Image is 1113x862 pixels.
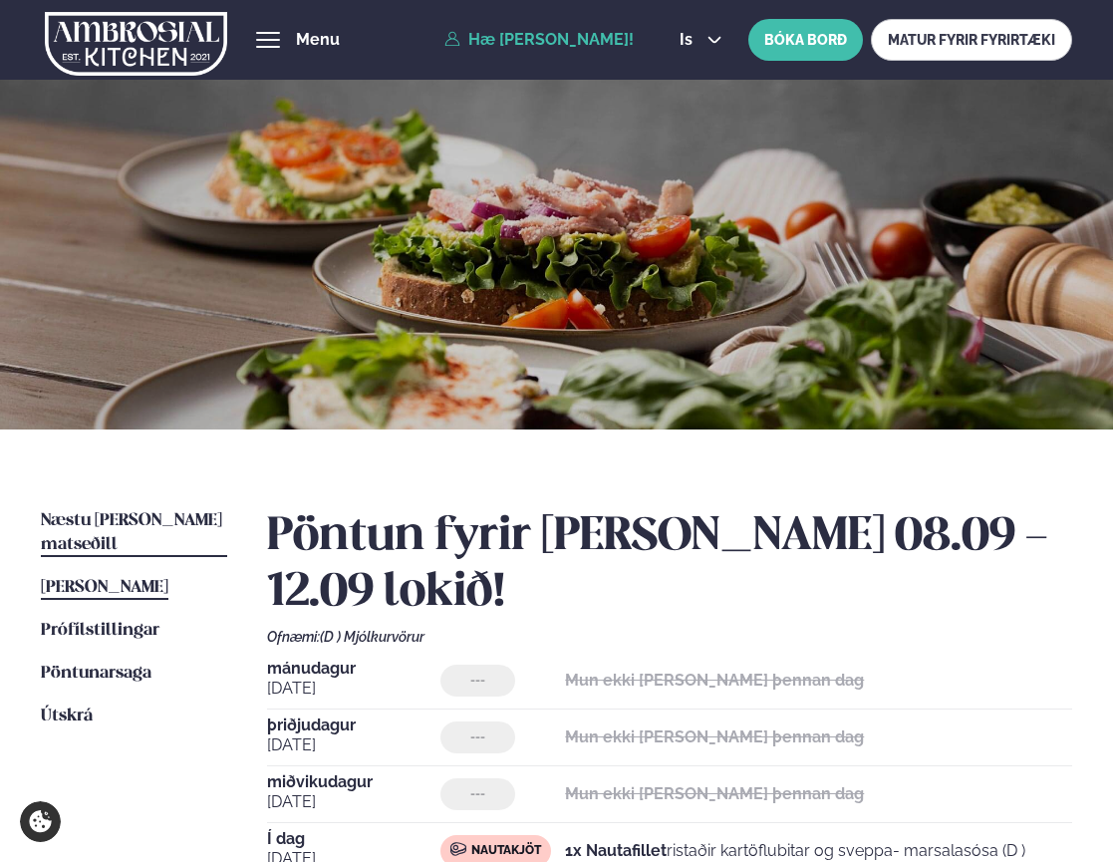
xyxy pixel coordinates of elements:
[470,729,485,745] span: ---
[267,774,441,790] span: miðvikudagur
[470,786,485,802] span: ---
[41,662,151,686] a: Pöntunarsaga
[41,708,93,724] span: Útskrá
[565,727,864,746] strong: Mun ekki [PERSON_NAME] þennan dag
[267,831,441,847] span: Í dag
[471,843,541,859] span: Nautakjöt
[267,629,1072,645] div: Ofnæmi:
[664,32,738,48] button: is
[256,28,280,52] button: hamburger
[748,19,863,61] button: BÓKA BORÐ
[565,671,864,690] strong: Mun ekki [PERSON_NAME] þennan dag
[450,841,466,857] img: beef.svg
[267,790,441,814] span: [DATE]
[320,629,424,645] span: (D ) Mjólkurvörur
[267,718,441,733] span: þriðjudagur
[41,576,168,600] a: [PERSON_NAME]
[444,31,634,49] a: Hæ [PERSON_NAME]!
[680,32,698,48] span: is
[41,579,168,596] span: [PERSON_NAME]
[565,784,864,803] strong: Mun ekki [PERSON_NAME] þennan dag
[45,3,228,85] img: logo
[41,705,93,728] a: Útskrá
[41,619,159,643] a: Prófílstillingar
[267,677,441,701] span: [DATE]
[267,661,441,677] span: mánudagur
[267,733,441,757] span: [DATE]
[20,801,61,842] a: Cookie settings
[41,665,151,682] span: Pöntunarsaga
[41,622,159,639] span: Prófílstillingar
[41,512,222,553] span: Næstu [PERSON_NAME] matseðill
[267,509,1072,621] h2: Pöntun fyrir [PERSON_NAME] 08.09 - 12.09 lokið!
[41,509,227,557] a: Næstu [PERSON_NAME] matseðill
[565,841,667,860] strong: 1x Nautafillet
[470,673,485,689] span: ---
[871,19,1072,61] a: MATUR FYRIR FYRIRTÆKI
